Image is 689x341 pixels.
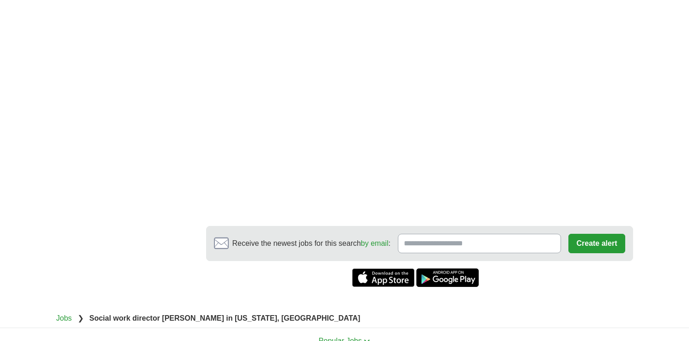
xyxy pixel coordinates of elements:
strong: Social work director [PERSON_NAME] in [US_STATE], [GEOGRAPHIC_DATA] [89,314,360,322]
span: Receive the newest jobs for this search : [232,238,390,249]
a: Get the Android app [416,268,479,287]
span: ❯ [78,314,84,322]
a: Jobs [56,314,72,322]
button: Create alert [568,234,625,253]
a: by email [361,239,389,247]
a: Get the iPhone app [352,268,415,287]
